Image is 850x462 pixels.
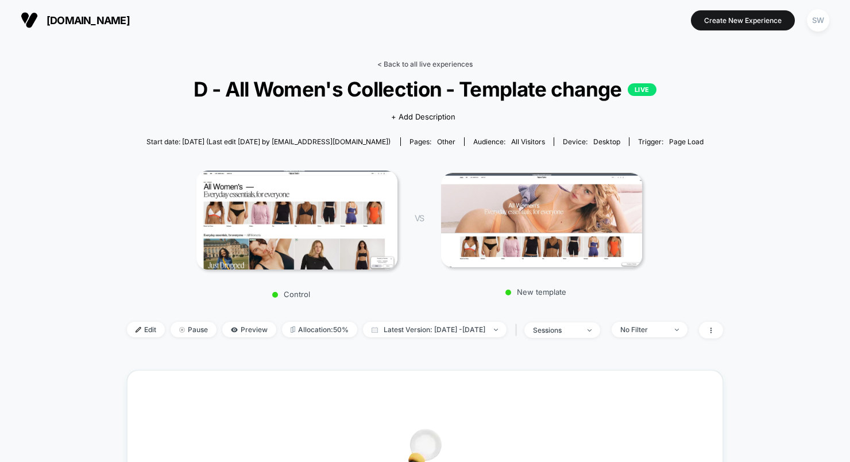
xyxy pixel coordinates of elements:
[628,83,656,96] p: LIVE
[675,329,679,331] img: end
[620,325,666,334] div: No Filter
[127,322,165,337] span: Edit
[196,171,397,270] img: Control main
[588,329,592,332] img: end
[415,213,424,223] span: VS
[554,137,629,146] span: Device:
[435,287,636,297] p: New template
[409,137,455,146] div: Pages:
[691,10,795,30] button: Create New Experience
[136,327,141,333] img: edit
[179,327,185,333] img: end
[593,137,620,146] span: desktop
[494,329,498,331] img: end
[146,137,391,146] span: Start date: [DATE] (Last edit [DATE] by [EMAIL_ADDRESS][DOMAIN_NAME])
[437,137,455,146] span: other
[363,322,507,337] span: Latest Version: [DATE] - [DATE]
[47,14,130,26] span: [DOMAIN_NAME]
[669,137,704,146] span: Page Load
[17,11,133,29] button: [DOMAIN_NAME]
[282,322,357,337] span: Allocation: 50%
[372,327,378,333] img: calendar
[638,137,704,146] div: Trigger:
[391,111,455,123] span: + Add Description
[807,9,829,32] div: SW
[222,322,276,337] span: Preview
[511,137,545,146] span: All Visitors
[291,326,295,333] img: rebalance
[441,173,642,267] img: New template main
[21,11,38,29] img: Visually logo
[512,322,524,338] span: |
[803,9,833,32] button: SW
[377,60,473,68] a: < Back to all live experiences
[473,137,545,146] div: Audience:
[171,322,217,337] span: Pause
[533,326,579,334] div: sessions
[191,290,392,299] p: Control
[157,77,693,101] span: D - All Women's Collection - Template change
